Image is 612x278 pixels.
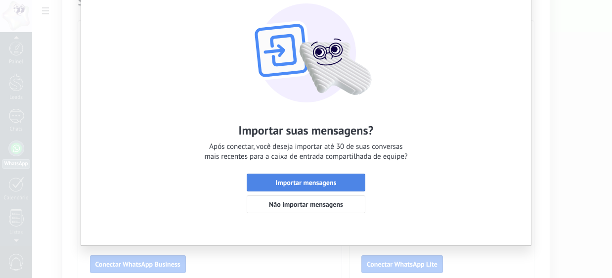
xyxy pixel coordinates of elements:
[239,123,374,138] h2: Importar suas mensagens?
[276,179,337,186] span: Importar mensagens
[247,195,365,213] button: Não importar mensagens
[269,201,343,208] span: Não importar mensagens
[247,174,365,191] button: Importar mensagens
[204,142,407,162] span: Após conectar, você deseja importar até 30 de suas conversas mais recentes para a caixa de entrad...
